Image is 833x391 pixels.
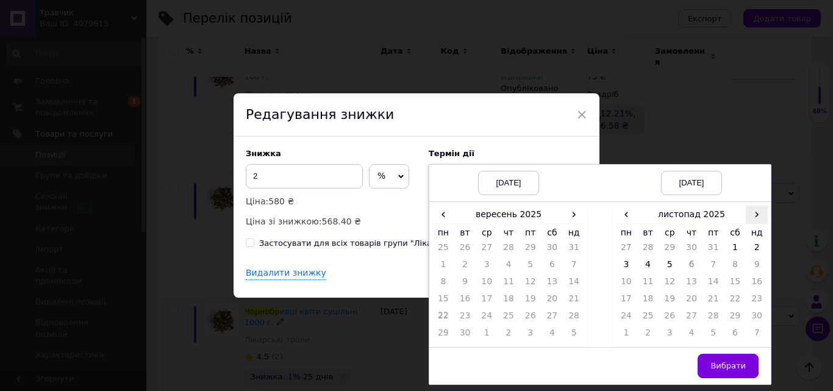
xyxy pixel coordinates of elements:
td: 8 [432,276,454,293]
td: 14 [703,276,724,293]
span: Редагування знижки [246,107,394,122]
th: пн [615,224,637,242]
td: 21 [703,293,724,310]
span: Знижка [246,149,281,158]
td: 27 [615,242,637,259]
td: 4 [542,327,563,344]
td: 6 [681,259,703,276]
th: нд [563,224,585,242]
td: 2 [746,242,768,259]
td: 29 [432,327,454,344]
td: 30 [542,242,563,259]
th: сб [542,224,563,242]
td: 12 [659,276,681,293]
td: 10 [476,276,498,293]
td: 20 [542,293,563,310]
div: [DATE] [478,171,539,195]
td: 27 [542,310,563,327]
th: вересень 2025 [454,206,563,224]
span: % [377,171,385,181]
td: 18 [637,293,659,310]
td: 2 [454,259,476,276]
td: 11 [637,276,659,293]
td: 30 [746,310,768,327]
td: 3 [476,259,498,276]
td: 27 [476,242,498,259]
span: ‹ [432,206,454,223]
td: 20 [681,293,703,310]
td: 1 [615,327,637,344]
span: 580 ₴ [268,196,294,206]
td: 9 [746,259,768,276]
td: 9 [454,276,476,293]
th: листопад 2025 [637,206,746,224]
span: ‹ [615,206,637,223]
td: 28 [563,310,585,327]
td: 4 [637,259,659,276]
p: Ціна: [246,195,416,208]
td: 16 [746,276,768,293]
td: 17 [615,293,637,310]
td: 31 [703,242,724,259]
td: 27 [681,310,703,327]
td: 31 [563,242,585,259]
td: 2 [498,327,520,344]
td: 1 [432,259,454,276]
td: 23 [454,310,476,327]
td: 28 [498,242,520,259]
td: 3 [659,327,681,344]
th: ср [476,224,498,242]
td: 11 [498,276,520,293]
td: 22 [724,293,746,310]
div: [DATE] [661,171,722,195]
th: чт [681,224,703,242]
td: 5 [659,259,681,276]
td: 6 [724,327,746,344]
td: 10 [615,276,637,293]
td: 7 [563,259,585,276]
td: 2 [637,327,659,344]
td: 25 [498,310,520,327]
td: 6 [542,259,563,276]
td: 5 [703,327,724,344]
td: 15 [432,293,454,310]
td: 28 [637,242,659,259]
td: 16 [454,293,476,310]
label: Термін дії [429,149,587,158]
input: 0 [246,164,363,188]
td: 26 [520,310,542,327]
th: вт [454,224,476,242]
td: 12 [520,276,542,293]
div: Застосувати для всіх товарів групи "Лікарські трави" [259,238,484,249]
td: 24 [476,310,498,327]
td: 13 [542,276,563,293]
td: 25 [432,242,454,259]
td: 24 [615,310,637,327]
p: Ціна зі знижкою: [246,215,416,228]
div: Видалити знижку [246,267,326,280]
span: Вибрати [710,361,746,370]
td: 23 [746,293,768,310]
td: 8 [724,259,746,276]
td: 25 [637,310,659,327]
button: Вибрати [698,354,759,378]
td: 1 [724,242,746,259]
span: × [576,104,587,125]
td: 14 [563,276,585,293]
th: ср [659,224,681,242]
td: 21 [563,293,585,310]
td: 3 [615,259,637,276]
td: 26 [659,310,681,327]
th: нд [746,224,768,242]
td: 7 [746,327,768,344]
td: 19 [659,293,681,310]
th: сб [724,224,746,242]
td: 4 [681,327,703,344]
th: пт [520,224,542,242]
td: 29 [659,242,681,259]
td: 30 [454,327,476,344]
td: 22 [432,310,454,327]
td: 13 [681,276,703,293]
td: 28 [703,310,724,327]
td: 18 [498,293,520,310]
